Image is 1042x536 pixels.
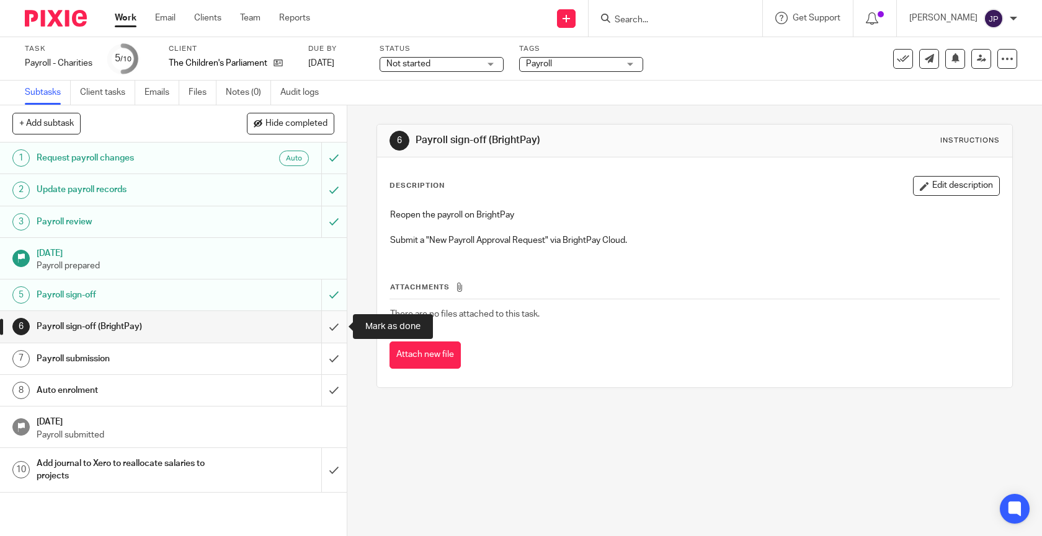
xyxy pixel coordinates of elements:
a: Files [189,81,216,105]
a: Clients [194,12,221,24]
input: Search [613,15,725,26]
div: 6 [12,318,30,335]
div: 1 [12,149,30,167]
p: Payroll prepared [37,260,334,272]
h1: Payroll submission [37,349,218,368]
span: Hide completed [265,119,327,129]
div: Instructions [940,136,1000,146]
button: + Add subtask [12,113,81,134]
p: The Children's Parliament [169,57,267,69]
button: Hide completed [247,113,334,134]
label: Status [380,44,504,54]
p: Reopen the payroll on BrightPay [390,209,1000,221]
span: Attachments [390,284,450,291]
label: Task [25,44,92,54]
h1: Payroll sign-off (BrightPay) [416,134,721,147]
span: Get Support [793,14,840,22]
span: Payroll [526,59,552,68]
small: /10 [120,56,131,63]
div: 2 [12,182,30,199]
div: 5 [12,286,30,304]
h1: Payroll sign-off (BrightPay) [37,317,218,336]
p: [PERSON_NAME] [909,12,977,24]
a: Subtasks [25,81,71,105]
button: Edit description [913,176,1000,196]
a: Notes (0) [226,81,271,105]
h1: Auto enrolment [37,381,218,400]
button: Attach new file [390,341,461,369]
img: Pixie [25,10,87,27]
h1: Update payroll records [37,180,218,199]
h1: Payroll sign-off [37,286,218,304]
label: Due by [308,44,364,54]
label: Client [169,44,293,54]
p: Submit a "New Payroll Approval Request" via BrightPay Cloud. [390,234,1000,247]
div: 5 [115,51,131,66]
span: There are no files attached to this task. [390,310,540,319]
h1: Add journal to Xero to reallocate salaries to projects [37,454,218,486]
div: 3 [12,213,30,231]
div: Payroll - Charities [25,57,92,69]
div: 7 [12,350,30,367]
a: Reports [279,12,310,24]
a: Team [240,12,260,24]
label: Tags [519,44,643,54]
h1: [DATE] [37,244,334,260]
span: Not started [386,59,430,68]
p: Description [390,181,445,191]
p: Payroll submitted [37,429,334,441]
a: Audit logs [280,81,328,105]
span: [DATE] [308,59,334,68]
a: Email [155,12,176,24]
a: Client tasks [80,81,135,105]
img: svg%3E [984,9,1004,29]
h1: Request payroll changes [37,149,218,167]
div: Auto [279,151,309,166]
div: 10 [12,461,30,478]
h1: Payroll review [37,213,218,231]
h1: [DATE] [37,413,334,428]
a: Work [115,12,136,24]
div: 6 [390,131,409,151]
a: Emails [145,81,179,105]
div: 8 [12,382,30,399]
